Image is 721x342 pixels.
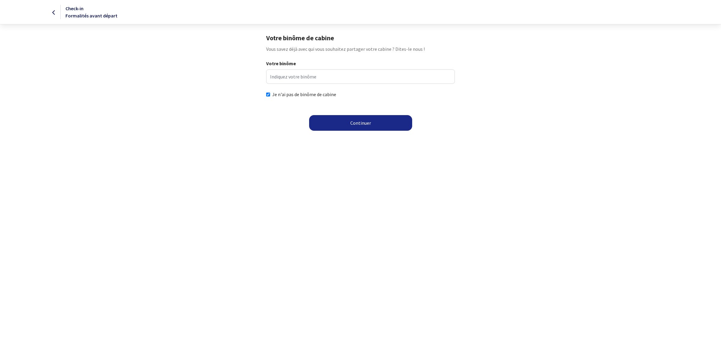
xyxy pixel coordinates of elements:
span: Check-in Formalités avant départ [65,5,117,19]
label: Je n'ai pas de binôme de cabine [272,91,336,98]
p: Vous savez déjà avec qui vous souhaitez partager votre cabine ? Dites-le nous ! [266,45,455,53]
h1: Votre binôme de cabine [266,34,455,42]
input: Indiquez votre binôme [266,69,455,84]
button: Continuer [309,115,412,131]
strong: Votre binôme [266,60,296,66]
